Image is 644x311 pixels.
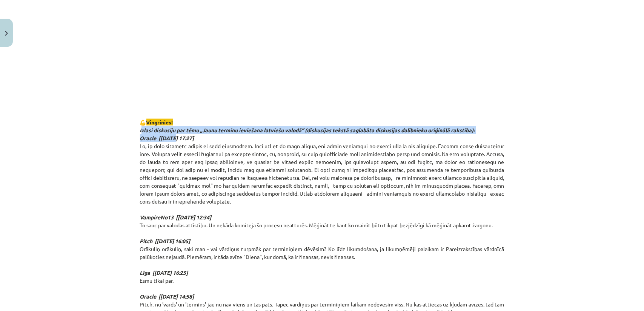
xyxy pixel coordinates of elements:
[140,214,212,221] strong: VampireNo13 [[DATE] 12:34]
[5,31,8,36] img: icon-close-lesson-0947bae3869378f0d4975bcd49f059093ad1ed9edebbc8119c70593378902aed.svg
[140,293,194,300] strong: Oracle [[DATE] 14:58]
[140,127,475,133] strong: Izlasi diskusiju par tēmu „Jaunu terminu ieviešana latviešu valodā” (diskusijas tekstā saglabāta ...
[140,269,188,276] strong: Līga [[DATE] 16:25]
[140,237,191,244] strong: Pitch [[DATE] 16:05]
[140,135,194,141] strong: Oracle [[DATE] 17:27]
[146,119,173,126] span: Vingrinies!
